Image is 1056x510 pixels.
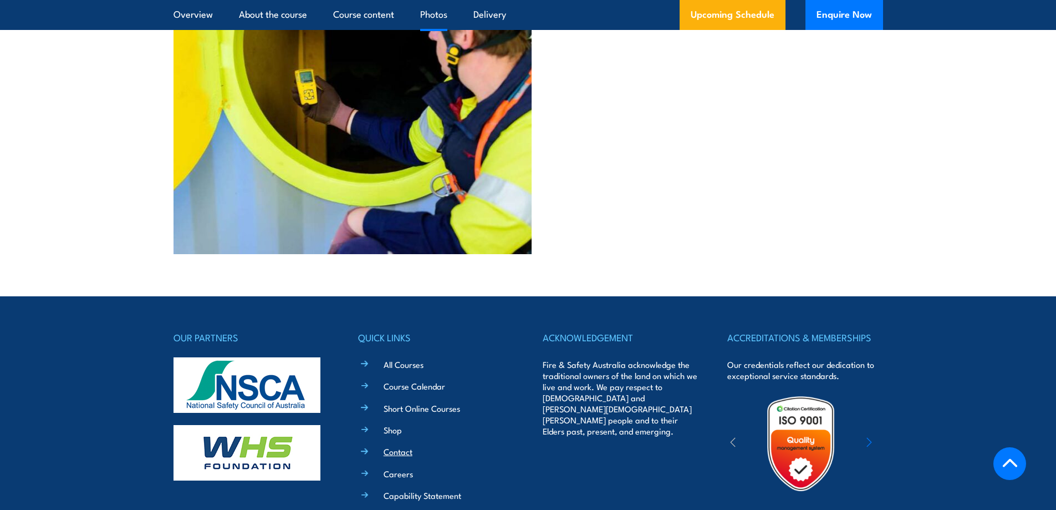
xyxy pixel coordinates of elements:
[174,357,320,413] img: nsca-logo-footer
[752,395,849,492] img: Untitled design (19)
[850,425,946,463] img: ewpa-logo
[384,468,413,479] a: Careers
[543,359,698,437] p: Fire & Safety Australia acknowledge the traditional owners of the land on which we live and work....
[384,489,461,501] a: Capability Statement
[358,330,513,345] h4: QUICK LINKS
[727,330,882,345] h4: ACCREDITATIONS & MEMBERSHIPS
[543,330,698,345] h4: ACKNOWLEDGEMENT
[174,330,329,345] h4: OUR PARTNERS
[384,380,445,392] a: Course Calendar
[727,359,882,381] p: Our credentials reflect our dedication to exceptional service standards.
[174,425,320,481] img: whs-logo-footer
[384,446,412,457] a: Contact
[384,402,460,414] a: Short Online Courses
[384,358,424,370] a: All Courses
[384,424,402,436] a: Shop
